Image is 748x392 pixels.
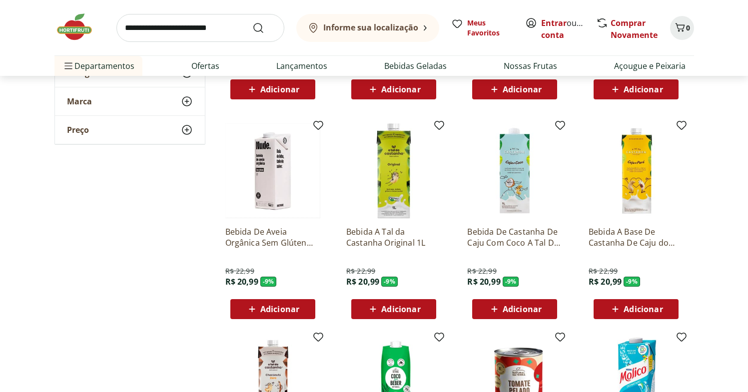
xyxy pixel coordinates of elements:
[67,96,92,106] span: Marca
[276,60,327,72] a: Lançamentos
[351,79,436,99] button: Adicionar
[381,305,420,313] span: Adicionar
[54,12,104,42] img: Hortifruti
[55,87,205,115] button: Marca
[670,16,694,40] button: Carrinho
[686,23,690,32] span: 0
[589,266,618,276] span: R$ 22,99
[589,276,622,287] span: R$ 20,99
[323,22,418,33] b: Informe sua localização
[624,85,663,93] span: Adicionar
[346,266,375,276] span: R$ 22,99
[381,277,398,287] span: - 9 %
[589,226,684,248] a: Bebida A Base De Castanha De Caju do [GEOGRAPHIC_DATA] A Tal Da Castanha 1L
[467,266,496,276] span: R$ 22,99
[225,276,258,287] span: R$ 20,99
[230,79,315,99] button: Adicionar
[384,60,447,72] a: Bebidas Geladas
[230,299,315,319] button: Adicionar
[260,85,299,93] span: Adicionar
[467,123,562,218] img: Bebida De Castanha De Caju Com Coco A Tal Da Castanha 1L
[503,305,542,313] span: Adicionar
[252,22,276,34] button: Submit Search
[594,299,679,319] button: Adicionar
[504,60,557,72] a: Nossas Frutas
[260,305,299,313] span: Adicionar
[614,60,686,72] a: Açougue e Peixaria
[381,85,420,93] span: Adicionar
[346,226,441,248] a: Bebida A Tal da Castanha Original 1L
[62,54,134,78] span: Departamentos
[351,299,436,319] button: Adicionar
[624,305,663,313] span: Adicionar
[472,79,557,99] button: Adicionar
[503,277,519,287] span: - 9 %
[191,60,219,72] a: Ofertas
[541,17,567,28] a: Entrar
[451,18,513,38] a: Meus Favoritos
[225,266,254,276] span: R$ 22,99
[467,226,562,248] a: Bebida De Castanha De Caju Com Coco A Tal Da Castanha 1L
[346,276,379,287] span: R$ 20,99
[541,17,586,41] span: ou
[594,79,679,99] button: Adicionar
[260,277,277,287] span: - 9 %
[611,17,658,40] a: Comprar Novamente
[225,123,320,218] img: Bebida De Aveia Orgânica Sem Glúten Nude 1L
[225,226,320,248] a: Bebida De Aveia Orgânica Sem Glúten Nude 1L
[589,123,684,218] img: Bebida A Base De Castanha De Caju do Pará A Tal Da Castanha 1L
[467,276,500,287] span: R$ 20,99
[541,17,596,40] a: Criar conta
[296,14,439,42] button: Informe sua localização
[624,277,640,287] span: - 9 %
[67,125,89,135] span: Preço
[346,123,441,218] img: Bebida A Tal da Castanha Original 1L
[467,18,513,38] span: Meus Favoritos
[472,299,557,319] button: Adicionar
[55,116,205,144] button: Preço
[503,85,542,93] span: Adicionar
[62,54,74,78] button: Menu
[116,14,284,42] input: search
